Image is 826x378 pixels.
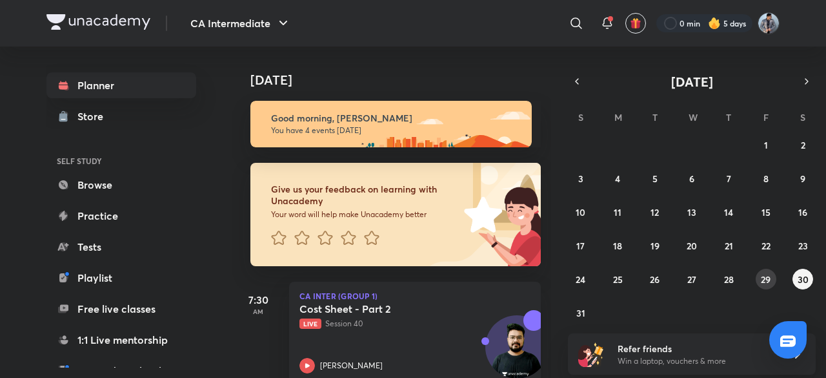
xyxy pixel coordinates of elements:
abbr: August 9, 2025 [800,173,805,185]
abbr: August 1, 2025 [764,139,768,151]
h6: Give us your feedback on learning with Unacademy [271,184,459,207]
abbr: August 28, 2025 [724,273,734,286]
button: August 18, 2025 [607,235,628,256]
abbr: August 22, 2025 [761,240,771,252]
abbr: August 29, 2025 [761,273,771,286]
abbr: August 24, 2025 [576,273,585,286]
abbr: Friday [763,111,769,123]
button: August 19, 2025 [645,235,665,256]
abbr: August 18, 2025 [613,240,622,252]
span: Live [299,319,321,329]
button: August 15, 2025 [756,202,776,222]
abbr: Tuesday [652,111,658,123]
h6: SELF STUDY [46,150,196,172]
p: CA Inter (Group 1) [299,292,530,300]
abbr: Saturday [800,111,805,123]
button: August 14, 2025 [718,202,739,222]
p: Your word will help make Unacademy better [271,209,459,220]
h5: Cost Sheet - Part 2 [299,302,460,315]
abbr: August 30, 2025 [798,273,809,286]
abbr: August 16, 2025 [798,206,807,218]
a: 1:1 Live mentorship [46,327,196,353]
abbr: August 17, 2025 [576,240,585,252]
img: avatar [630,17,641,29]
img: feedback_image [420,163,541,266]
a: Practice [46,203,196,229]
p: Session 40 [299,318,502,330]
img: referral [578,341,604,367]
abbr: August 5, 2025 [652,173,658,185]
abbr: August 19, 2025 [650,240,660,252]
p: AM [232,308,284,315]
button: August 6, 2025 [681,168,702,189]
abbr: August 4, 2025 [615,173,620,185]
button: August 8, 2025 [756,168,776,189]
a: Planner [46,72,196,98]
button: August 13, 2025 [681,202,702,222]
button: August 23, 2025 [792,235,813,256]
button: August 5, 2025 [645,168,665,189]
button: August 11, 2025 [607,202,628,222]
a: Free live classes [46,296,196,322]
h6: Good morning, [PERSON_NAME] [271,112,520,124]
a: Tests [46,234,196,260]
abbr: August 14, 2025 [724,206,733,218]
button: August 28, 2025 [718,269,739,289]
abbr: Sunday [578,111,583,123]
button: August 9, 2025 [792,168,813,189]
button: August 30, 2025 [792,269,813,289]
abbr: August 10, 2025 [576,206,585,218]
a: Browse [46,172,196,198]
img: streak [708,17,721,30]
button: August 7, 2025 [718,168,739,189]
abbr: August 21, 2025 [725,240,733,252]
img: Company Logo [46,14,150,30]
button: August 16, 2025 [792,202,813,222]
p: You have 4 events [DATE] [271,125,520,136]
h5: 7:30 [232,292,284,308]
abbr: August 7, 2025 [727,173,731,185]
button: August 22, 2025 [756,235,776,256]
span: [DATE] [671,73,713,90]
h6: Refer friends [618,342,776,355]
button: August 4, 2025 [607,168,628,189]
button: August 25, 2025 [607,269,628,289]
button: avatar [625,13,646,34]
abbr: August 27, 2025 [687,273,696,286]
img: Manthan Hasija [758,12,780,34]
button: August 20, 2025 [681,235,702,256]
abbr: August 3, 2025 [578,173,583,185]
abbr: August 23, 2025 [798,240,808,252]
p: Win a laptop, vouchers & more [618,355,776,367]
div: Store [77,109,111,124]
button: August 2, 2025 [792,134,813,155]
button: August 17, 2025 [570,235,591,256]
button: August 21, 2025 [718,235,739,256]
button: August 12, 2025 [645,202,665,222]
abbr: August 25, 2025 [613,273,623,286]
button: August 27, 2025 [681,269,702,289]
abbr: August 12, 2025 [650,206,659,218]
abbr: August 13, 2025 [687,206,696,218]
button: August 24, 2025 [570,269,591,289]
button: August 1, 2025 [756,134,776,155]
img: morning [250,101,532,147]
abbr: August 31, 2025 [576,307,585,319]
abbr: August 20, 2025 [687,240,697,252]
a: Company Logo [46,14,150,33]
p: [PERSON_NAME] [320,360,383,372]
button: [DATE] [586,72,798,90]
button: August 31, 2025 [570,302,591,323]
a: Playlist [46,265,196,291]
button: August 3, 2025 [570,168,591,189]
abbr: August 6, 2025 [689,173,694,185]
abbr: August 2, 2025 [801,139,805,151]
h4: [DATE] [250,72,554,88]
abbr: August 8, 2025 [763,173,769,185]
a: Store [46,103,196,129]
abbr: August 11, 2025 [614,206,621,218]
button: August 26, 2025 [645,269,665,289]
abbr: Monday [614,111,622,123]
abbr: August 26, 2025 [650,273,660,286]
abbr: August 15, 2025 [761,206,771,218]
